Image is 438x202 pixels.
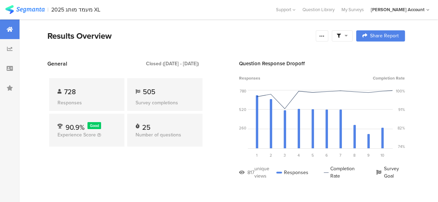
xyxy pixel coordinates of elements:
span: 7 [339,152,341,158]
div: 780 [240,88,246,94]
span: 6 [325,152,328,158]
span: Completion Rate [373,75,405,81]
span: Responses [239,75,260,81]
span: Share Report [370,33,399,38]
div: 74% [398,144,405,149]
div: Support [276,4,295,15]
span: General [47,60,67,68]
div: Completion Rate [324,165,360,180]
span: 9 [367,152,370,158]
span: Experience Score [57,131,96,139]
div: 260 [239,125,246,131]
div: [PERSON_NAME] Account [371,6,424,13]
div: 100% [396,88,405,94]
div: Closed ([DATE] - [DATE]) [146,60,199,67]
span: 1 [256,152,258,158]
div: 520 [239,107,246,112]
span: Good [90,123,99,128]
div: Question Response Dropoff [239,60,405,67]
div: Survey Goal [376,165,405,180]
span: 728 [64,87,76,97]
div: 817 [247,169,254,176]
div: unique views [254,165,276,180]
span: 3 [284,152,286,158]
div: Results Overview [47,30,312,42]
span: 2 [270,152,272,158]
div: 25 [142,122,151,129]
span: Number of questions [136,131,181,139]
span: 10 [381,152,384,158]
img: segmanta logo [5,5,45,14]
span: 4 [298,152,300,158]
a: Question Library [299,6,338,13]
div: 82% [398,125,405,131]
span: 8 [353,152,355,158]
div: 2025 מעמד מותג XL [51,6,100,13]
span: 90.9% [66,122,85,133]
div: Responses [276,165,308,180]
div: 91% [398,107,405,112]
div: Responses [57,99,116,106]
span: 505 [143,87,155,97]
div: | [47,6,48,14]
div: Survey completions [136,99,194,106]
span: 5 [312,152,314,158]
a: My Surveys [338,6,367,13]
